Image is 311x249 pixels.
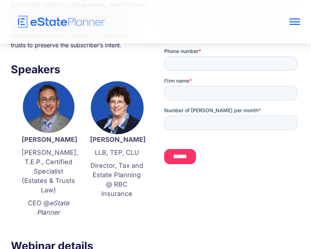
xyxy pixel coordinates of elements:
[22,148,76,195] p: [PERSON_NAME], T.E.P., Certified Specialist (Estates & Trusts Law)
[22,136,77,143] strong: [PERSON_NAME]
[22,198,76,217] p: CEO @
[90,148,144,157] p: LLB, TEP, CLU
[90,202,144,211] p: ‍
[11,16,242,28] a: home
[90,136,146,143] strong: [PERSON_NAME]
[22,221,76,230] p: ‍
[11,61,147,78] h3: Speakers
[37,199,69,216] em: eState Planner
[90,161,144,198] p: Director, Tax and Estate Planning @ RBC Insurance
